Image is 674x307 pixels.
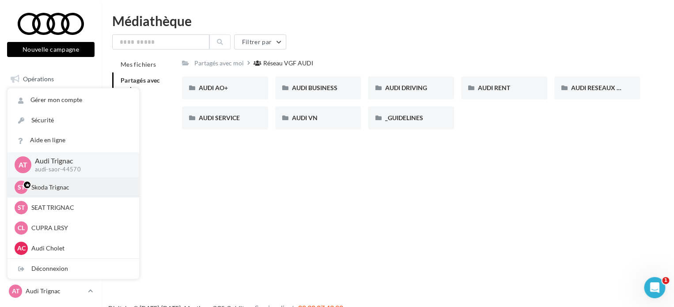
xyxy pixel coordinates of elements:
a: Campagnes [5,136,96,155]
p: Skoda Trignac [31,183,129,192]
span: Partagés avec moi [121,76,160,93]
p: audi-saor-44570 [35,166,125,174]
div: Déconnexion [8,259,139,279]
a: Aide en ligne [8,130,139,150]
span: AT [19,159,27,170]
a: AT Audi Trignac [7,283,95,299]
span: AUDI DRIVING [385,84,427,91]
a: Boîte de réception99+ [5,92,96,111]
span: _GUIDELINES [385,114,423,121]
span: 1 [662,277,669,284]
span: AUDI AO+ [199,84,228,91]
span: AUDI RENT [478,84,510,91]
iframe: Intercom live chat [644,277,665,298]
span: ST [18,183,25,192]
span: Opérations [23,75,54,83]
span: AT [12,287,19,296]
a: Visibilité en ligne [5,114,96,133]
span: ST [18,203,25,212]
span: AC [17,244,26,253]
span: Mes fichiers [121,61,156,68]
span: AUDI RESEAUX SOCIAUX [571,84,644,91]
button: Nouvelle campagne [7,42,95,57]
p: Audi Cholet [31,244,129,253]
a: Opérations [5,70,96,88]
p: SEAT TRIGNAC [31,203,129,212]
a: PLV et print personnalisable [5,180,96,206]
div: Réseau VGF AUDI [263,59,313,68]
p: Audi Trignac [35,156,125,166]
span: CL [18,224,25,232]
span: AUDI SERVICE [199,114,240,121]
a: Sécurité [8,110,139,130]
span: AUDI VN [292,114,318,121]
button: Filtrer par [234,34,286,49]
span: AUDI BUSINESS [292,84,337,91]
div: Médiathèque [112,14,663,27]
p: Audi Trignac [26,287,84,296]
a: Gérer mon compte [8,90,139,110]
p: CUPRA LRSY [31,224,129,232]
a: Médiathèque [5,159,96,177]
div: Partagés avec moi [194,59,244,68]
